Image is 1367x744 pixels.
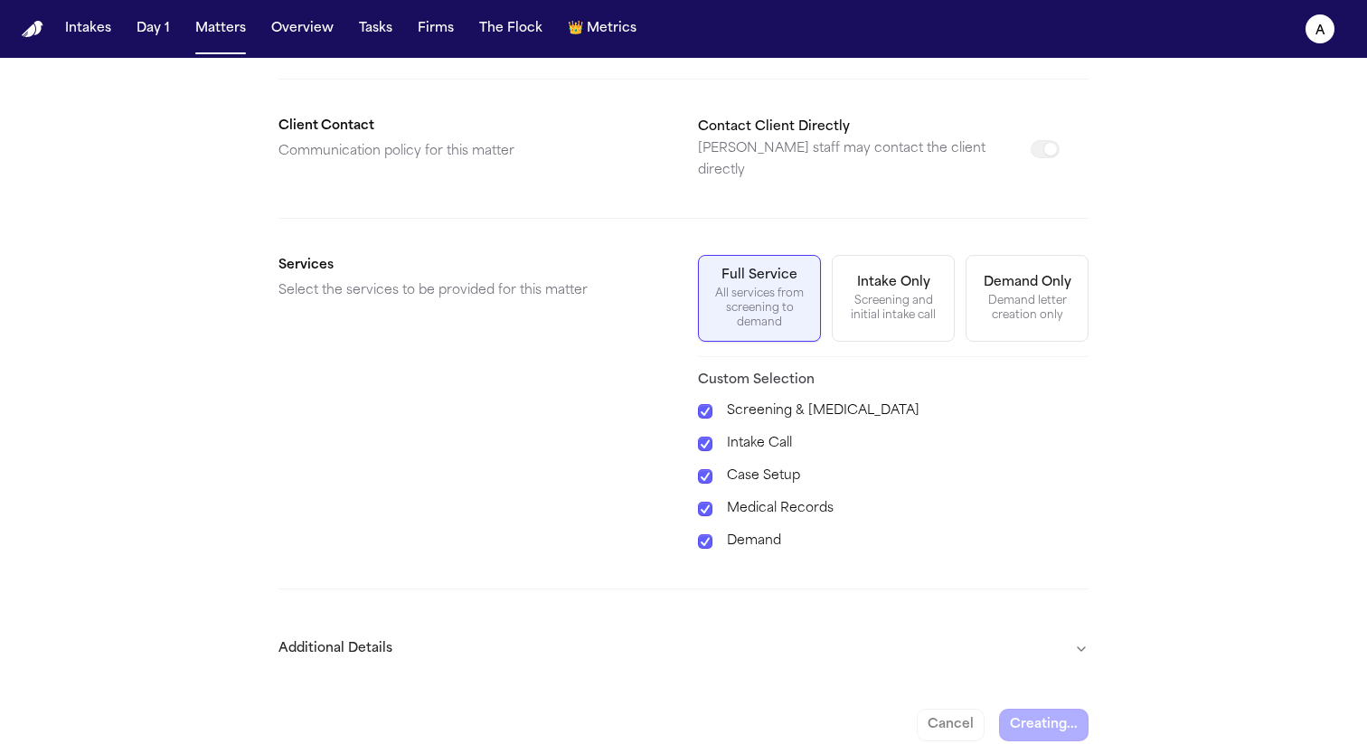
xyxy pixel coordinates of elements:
label: Medical Records [727,498,1089,520]
div: Full Service [721,267,797,285]
button: Intakes [58,13,118,45]
h2: Services [278,255,669,277]
button: Demand OnlyDemand letter creation only [966,255,1089,342]
p: Select the services to be provided for this matter [278,280,669,302]
div: Demand letter creation only [977,294,1077,323]
button: Day 1 [129,13,177,45]
button: Additional Details [278,626,1089,673]
p: Communication policy for this matter [278,141,669,163]
button: Intake OnlyScreening and initial intake call [832,255,955,342]
button: Overview [264,13,341,45]
label: Intake Call [727,433,1089,455]
h2: Client Contact [278,116,669,137]
button: crownMetrics [561,13,644,45]
div: Demand Only [984,274,1071,292]
label: Screening & [MEDICAL_DATA] [727,400,1089,422]
img: Finch Logo [22,21,43,38]
button: The Flock [472,13,550,45]
p: [PERSON_NAME] staff may contact the client directly [698,138,1031,182]
a: Home [22,21,43,38]
button: Firms [410,13,461,45]
h3: Custom Selection [698,372,1089,390]
label: Demand [727,531,1089,552]
button: Creating... [999,709,1089,741]
div: All services from screening to demand [710,287,809,330]
button: Tasks [352,13,400,45]
button: Cancel [917,709,985,741]
button: Matters [188,13,253,45]
label: Case Setup [727,466,1089,487]
div: Screening and initial intake call [844,294,943,323]
label: Contact Client Directly [698,120,850,134]
div: Intake Only [857,274,930,292]
button: Full ServiceAll services from screening to demand [698,255,821,342]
